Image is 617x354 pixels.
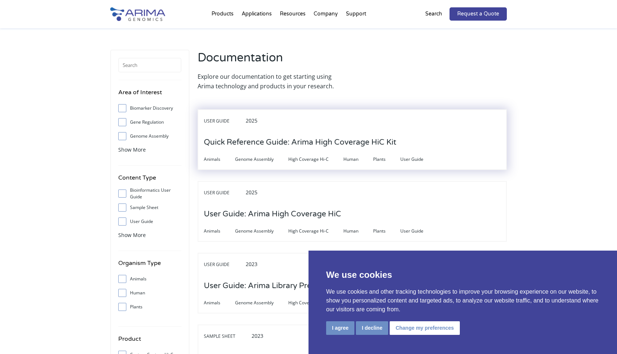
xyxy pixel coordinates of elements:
span: Show More [118,146,146,153]
h4: Area of Interest [118,88,181,103]
button: Change my preferences [390,321,460,335]
img: Arima-Genomics-logo [110,7,165,21]
a: User Guide: Arima Library Prep for Arima High Coverage HiC Kit [204,282,435,290]
input: Search [118,58,181,72]
label: Biomarker Discovery [118,103,181,114]
label: Bioinformatics User Guide [118,188,181,199]
span: Plants [373,155,400,164]
span: User Guide [400,155,438,164]
span: User Guide [400,227,438,236]
label: Sample Sheet [118,202,181,213]
span: Human [343,155,373,164]
h4: Content Type [118,173,181,188]
button: I decline [356,321,388,335]
span: Genome Assembly [235,227,288,236]
span: Sample Sheet [204,332,250,341]
label: User Guide [118,216,181,227]
span: User Guide [204,260,244,269]
p: We use cookies and other tracking technologies to improve your browsing experience on our website... [326,287,599,314]
span: High Coverage Hi-C [288,155,343,164]
span: Animals [204,298,235,307]
a: Quick Reference Guide: Arima High Coverage HiC Kit [204,138,396,146]
h3: User Guide: Arima High Coverage HiC [204,203,341,226]
span: Plants [373,227,400,236]
h3: Quick Reference Guide: Arima High Coverage HiC Kit [204,131,396,154]
h4: Organism Type [118,258,181,273]
span: High Coverage Hi-C [288,298,343,307]
label: Plants [118,301,181,312]
span: 2023 [246,261,257,268]
h2: Documentation [198,50,349,72]
span: 2025 [246,189,257,196]
span: Animals [204,227,235,236]
a: Request a Quote [450,7,507,21]
span: High Coverage Hi-C [288,227,343,236]
span: User Guide [204,188,244,197]
span: Animals [204,155,235,164]
label: Gene Regulation [118,117,181,128]
label: Animals [118,273,181,284]
button: I agree [326,321,354,335]
span: Genome Assembly [235,298,288,307]
p: We use cookies [326,268,599,282]
h4: Product [118,334,181,349]
p: Explore our documentation to get starting using Arima technology and products in your research. [198,72,349,91]
span: Human [343,227,373,236]
label: Genome Assembly [118,131,181,142]
a: User Guide: Arima High Coverage HiC [204,210,341,218]
span: User Guide [204,117,244,125]
span: Show More [118,231,146,238]
label: Human [118,287,181,298]
span: 2023 [252,332,263,339]
span: Genome Assembly [235,155,288,164]
h3: User Guide: Arima Library Prep for Arima High Coverage HiC Kit [204,275,435,297]
span: 2025 [246,117,257,124]
p: Search [425,9,442,19]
